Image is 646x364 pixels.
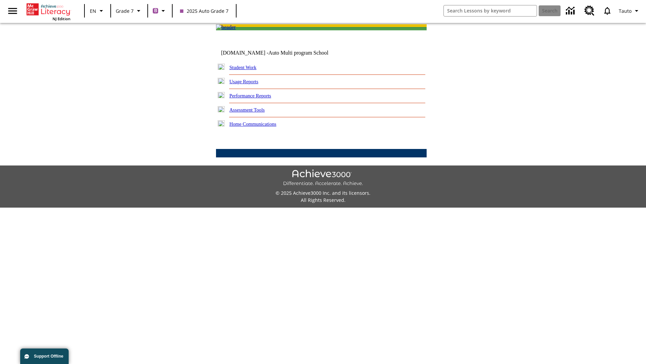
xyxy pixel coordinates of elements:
img: plus.gif [218,120,225,126]
button: Profile/Settings [616,5,643,17]
span: EN [90,7,96,14]
img: header [216,24,236,30]
span: B [154,6,157,15]
button: Language: EN, Select a language [87,5,108,17]
span: Support Offline [34,354,63,359]
a: Notifications [599,2,616,20]
button: Open side menu [3,1,23,21]
a: Performance Reports [229,93,271,98]
button: Support Offline [20,348,69,364]
span: 2025 Auto Grade 7 [180,7,228,14]
span: Grade 7 [116,7,134,14]
span: NJ Edition [52,16,70,21]
a: Usage Reports [229,79,258,84]
td: [DOMAIN_NAME] - [221,50,345,56]
a: Resource Center, Will open in new tab [580,2,599,20]
button: Boost Class color is purple. Change class color [150,5,170,17]
div: Home [27,2,70,21]
a: Student Work [229,65,256,70]
a: Assessment Tools [229,107,265,113]
input: search field [444,5,537,16]
img: plus.gif [218,78,225,84]
img: plus.gif [218,92,225,98]
img: plus.gif [218,106,225,112]
button: Grade: Grade 7, Select a grade [113,5,145,17]
a: Data Center [562,2,580,20]
a: Home Communications [229,121,277,127]
img: plus.gif [218,64,225,70]
span: Tauto [619,7,632,14]
nobr: Auto Multi program School [268,50,328,56]
img: Achieve3000 Differentiate Accelerate Achieve [283,170,363,187]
